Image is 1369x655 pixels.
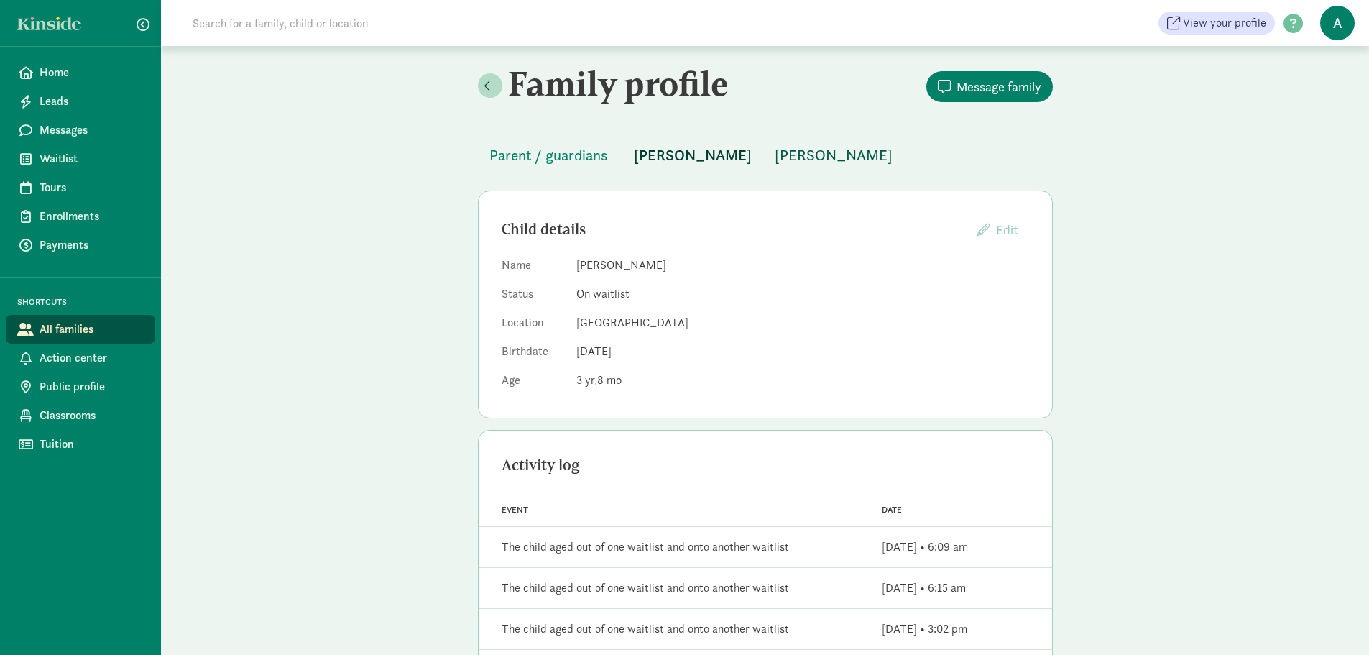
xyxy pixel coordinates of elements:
[576,372,597,388] span: 3
[40,150,144,168] span: Waitlist
[502,285,565,308] dt: Status
[763,147,904,164] a: [PERSON_NAME]
[882,539,968,556] div: [DATE] • 6:09 am
[1297,586,1369,655] iframe: Chat Widget
[478,63,762,104] h2: Family profile
[597,372,622,388] span: 8
[882,580,966,597] div: [DATE] • 6:15 am
[40,237,144,254] span: Payments
[622,138,763,173] button: [PERSON_NAME]
[763,138,904,173] button: [PERSON_NAME]
[634,144,752,167] span: [PERSON_NAME]
[6,372,155,401] a: Public profile
[6,231,155,260] a: Payments
[926,71,1053,102] button: Message family
[882,620,967,638] div: [DATE] • 3:02 pm
[40,436,144,453] span: Tuition
[622,147,763,164] a: [PERSON_NAME]
[502,454,1029,477] div: Activity log
[40,321,144,338] span: All families
[576,344,612,359] span: [DATE]
[576,314,1029,331] dd: [GEOGRAPHIC_DATA]
[882,505,902,515] span: Date
[502,343,565,366] dt: Birthdate
[40,349,144,367] span: Action center
[502,218,966,241] div: Child details
[1183,14,1266,32] span: View your profile
[489,144,608,167] span: Parent / guardians
[502,505,528,515] span: Event
[6,145,155,173] a: Waitlist
[576,285,1029,303] dd: On waitlist
[502,539,789,556] div: The child aged out of one waitlist and onto another waitlist
[957,77,1041,96] span: Message family
[40,64,144,81] span: Home
[502,620,789,638] div: The child aged out of one waitlist and onto another waitlist
[40,179,144,196] span: Tours
[6,173,155,202] a: Tours
[40,93,144,110] span: Leads
[1158,12,1275,35] a: View your profile
[6,315,155,344] a: All families
[576,257,1029,274] dd: [PERSON_NAME]
[478,138,619,173] button: Parent / guardians
[6,116,155,145] a: Messages
[40,407,144,424] span: Classrooms
[184,9,587,37] input: Search for a family, child or location
[996,221,1018,238] span: Edit
[40,378,144,395] span: Public profile
[502,257,565,280] dt: Name
[502,372,565,395] dt: Age
[6,58,155,87] a: Home
[478,147,619,164] a: Parent / guardians
[6,344,155,372] a: Action center
[6,401,155,430] a: Classrooms
[40,208,144,225] span: Enrollments
[40,122,144,139] span: Messages
[6,430,155,459] a: Tuition
[775,144,893,167] span: [PERSON_NAME]
[6,202,155,231] a: Enrollments
[502,314,565,337] dt: Location
[1320,6,1355,40] span: A
[502,580,789,597] div: The child aged out of one waitlist and onto another waitlist
[6,87,155,116] a: Leads
[966,214,1029,245] button: Edit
